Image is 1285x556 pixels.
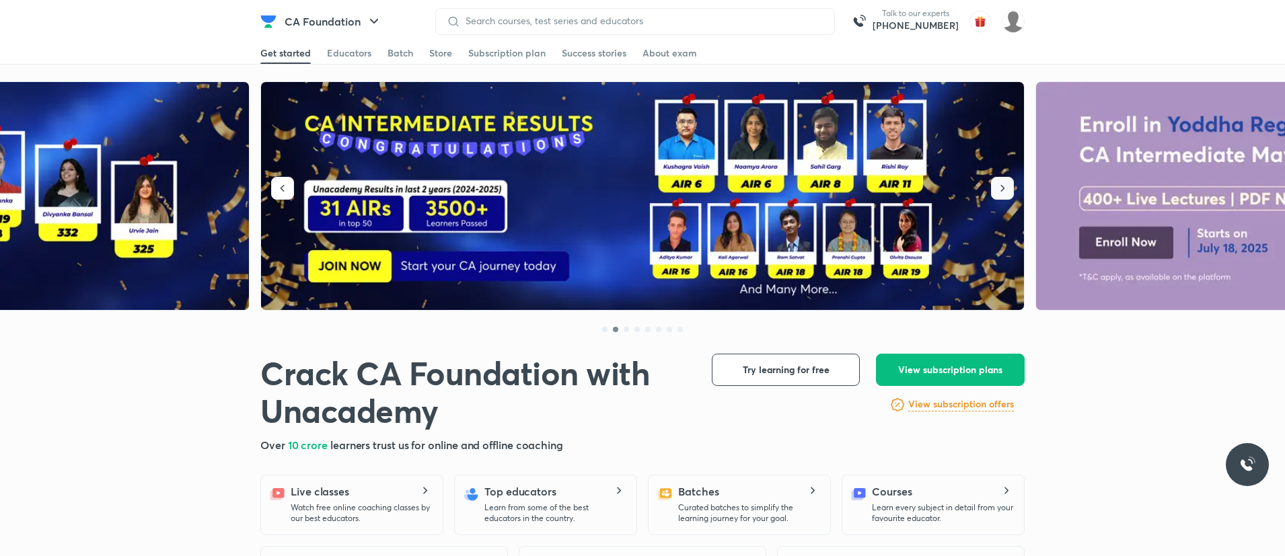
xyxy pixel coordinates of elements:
a: Store [429,42,452,64]
p: Learn from some of the best educators in the country. [484,502,626,524]
img: Company Logo [260,13,277,30]
p: Learn every subject in detail from your favourite educator. [872,502,1013,524]
a: About exam [642,42,697,64]
div: Educators [327,46,371,60]
h1: Crack CA Foundation with Unacademy [260,354,690,429]
p: Watch free online coaching classes by our best educators. [291,502,432,524]
span: 10 crore [288,438,330,452]
button: Try learning for free [712,354,860,386]
a: Success stories [562,42,626,64]
h5: Batches [678,483,719,500]
input: Search courses, test series and educators [460,15,823,26]
div: Get started [260,46,311,60]
a: Educators [327,42,371,64]
p: Curated batches to simplify the learning journey for your goal. [678,502,819,524]
h5: Courses [872,483,912,500]
h6: View subscription offers [908,397,1014,411]
img: avatar [969,11,991,32]
span: View subscription plans [898,363,1002,376]
div: Subscription plan [468,46,546,60]
a: View subscription offers [908,397,1014,413]
span: learners trust us for online and offline coaching [330,438,563,452]
a: Subscription plan [468,42,546,64]
h5: Top educators [484,483,556,500]
div: About exam [642,46,697,60]
span: Try learning for free [743,363,830,376]
a: [PHONE_NUMBER] [873,19,959,32]
a: Get started [260,42,311,64]
a: Batch [388,42,413,64]
div: Success stories [562,46,626,60]
img: Navin Kumar [1002,10,1025,33]
h5: Live classes [291,483,349,500]
img: ttu [1239,456,1255,473]
div: Store [429,46,452,60]
span: Over [260,438,288,452]
div: Batch [388,46,413,60]
button: CA Foundation [277,8,390,35]
p: Talk to our experts [873,8,959,19]
button: View subscription plans [876,354,1025,386]
img: call-us [846,8,873,35]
